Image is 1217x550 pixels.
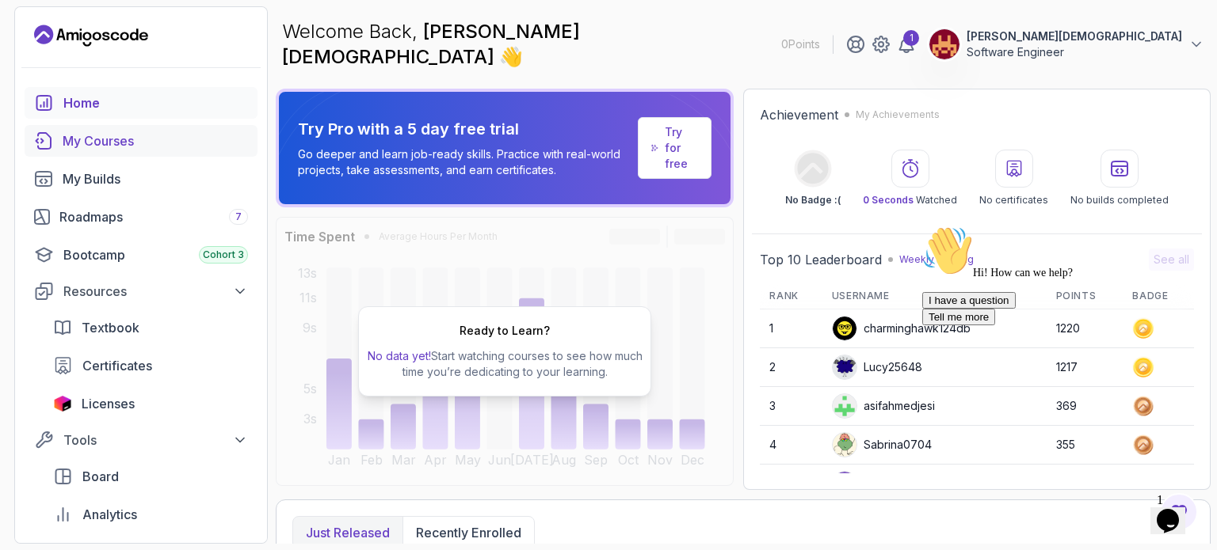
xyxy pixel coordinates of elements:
p: Start watching courses to see how much time you’re dedicating to your learning. [365,348,644,380]
span: [PERSON_NAME][DEMOGRAPHIC_DATA] [282,20,580,68]
p: Welcome Back, [282,19,769,70]
span: 👋 [499,44,524,70]
div: charminghawk124db [832,316,971,341]
div: Resources [63,282,248,301]
span: 7 [235,211,242,223]
a: builds [25,163,258,195]
span: Certificates [82,356,152,375]
td: 3 [760,387,822,426]
span: Cohort 3 [203,248,244,261]
a: 1 [897,35,916,54]
div: Bootcamp [63,245,248,264]
h2: Achievement [760,105,838,124]
td: 2 [760,348,822,387]
img: default monster avatar [833,355,856,379]
a: textbook [44,312,258,343]
p: Try Pro with a 5 day free trial [298,118,631,140]
a: board [44,461,258,492]
img: user profile image [833,317,856,340]
div: Tools [63,431,248,449]
a: home [25,87,258,119]
a: Try for free [665,124,698,172]
a: licenses [44,388,258,419]
h2: Top 10 Leaderboard [760,250,882,269]
p: No builds completed [1070,194,1169,207]
a: courses [25,125,258,157]
td: 4 [760,426,822,465]
span: Board [82,467,119,486]
div: Roadmaps [59,207,248,226]
button: user profile image[PERSON_NAME][DEMOGRAPHIC_DATA]Software Engineer [929,28,1204,60]
img: default monster avatar [833,433,856,457]
p: No certificates [979,194,1048,207]
p: Recently enrolled [416,523,521,542]
button: Tools [25,426,258,454]
p: My Achievements [856,108,940,121]
p: Go deeper and learn job-ready skills. Practice with real-world projects, take assessments, and ea... [298,146,631,178]
p: 0 Points [781,36,820,52]
a: analytics [44,499,258,530]
div: My Courses [63,131,248,150]
a: Try for free [638,117,712,179]
button: Resources [25,277,258,305]
p: Software Engineer [967,44,1182,60]
button: Tell me more [6,89,79,106]
a: roadmaps [25,201,258,233]
p: Weekly Ranking [899,253,974,266]
img: user profile image [833,394,856,418]
button: I have a question [6,73,100,89]
div: My Builds [63,169,248,188]
p: Watched [863,194,957,207]
iframe: chat widget [1150,487,1201,534]
p: Just released [306,523,390,542]
a: Landing page [34,23,148,48]
div: 👋Hi! How can we help?I have a questionTell me more [6,6,292,106]
div: 1 [903,30,919,46]
button: Just released [293,517,402,548]
p: [PERSON_NAME][DEMOGRAPHIC_DATA] [967,28,1182,44]
a: certificates [44,350,258,381]
span: Hi! How can we help? [6,47,157,59]
span: Textbook [82,318,139,337]
span: Licenses [82,394,135,413]
span: Analytics [82,505,137,524]
div: Lambalamba160 [832,471,946,496]
img: jetbrains icon [53,396,72,412]
th: Rank [760,283,822,309]
div: Sabrina0704 [832,432,932,457]
div: Home [63,93,248,112]
h2: Ready to Learn? [460,323,550,339]
td: 1 [760,309,822,348]
button: Recently enrolled [402,517,534,548]
div: Lucy25648 [832,355,922,380]
td: 5 [760,465,822,503]
a: bootcamp [25,239,258,271]
span: No data yet! [368,349,431,362]
img: :wave: [6,6,57,57]
th: Username [822,283,1047,309]
div: asifahmedjesi [832,393,935,419]
img: user profile image [929,29,959,59]
span: 0 Seconds [863,194,914,206]
img: user profile image [833,472,856,495]
p: No Badge :( [785,194,841,207]
iframe: chat widget [916,219,1201,479]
